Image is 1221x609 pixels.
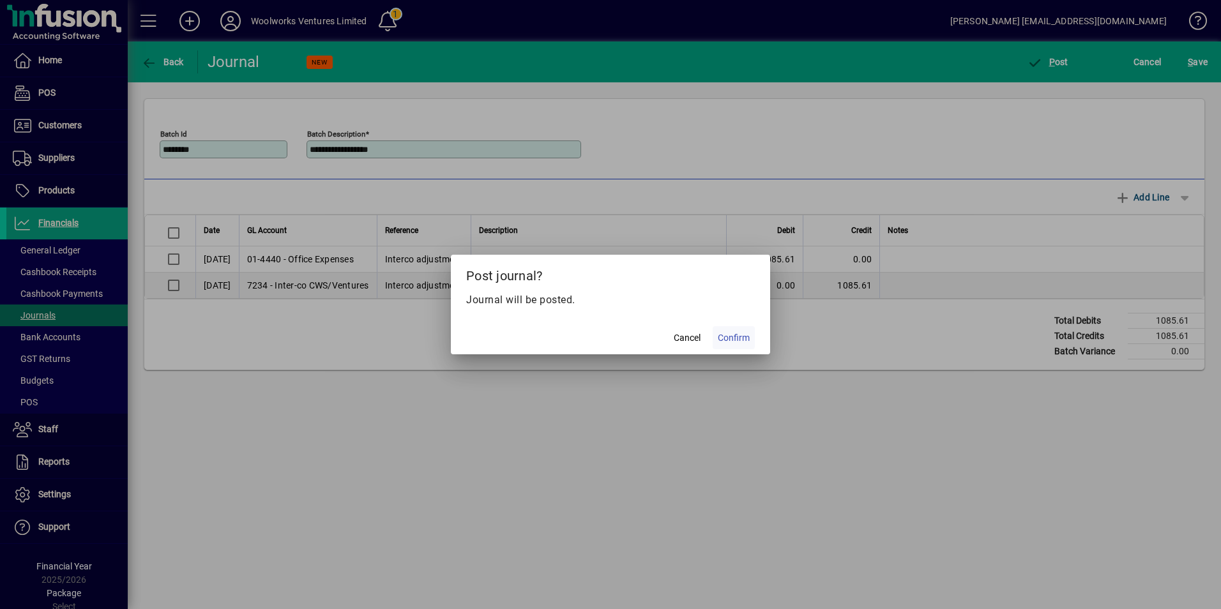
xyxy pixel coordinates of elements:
[718,331,750,345] span: Confirm
[667,326,708,349] button: Cancel
[713,326,755,349] button: Confirm
[466,292,755,308] p: Journal will be posted.
[451,255,770,292] h2: Post journal?
[674,331,701,345] span: Cancel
